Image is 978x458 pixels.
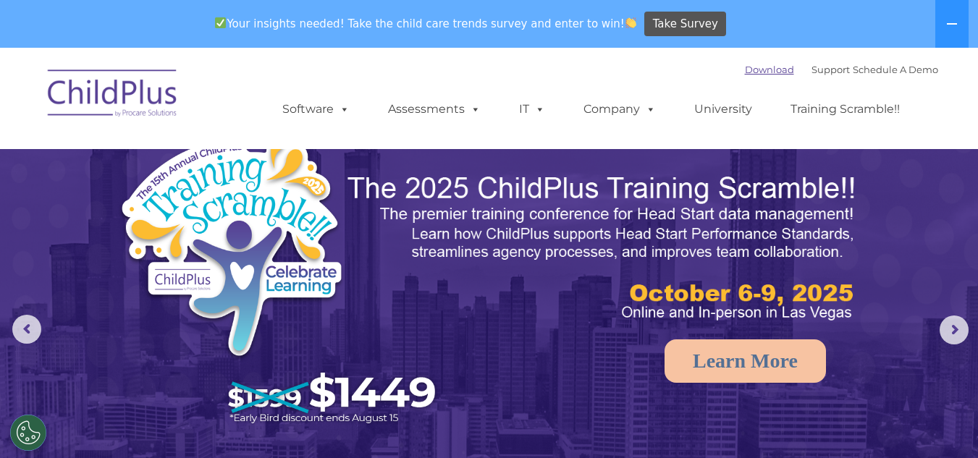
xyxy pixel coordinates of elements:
a: IT [505,95,560,124]
a: Download [745,64,794,75]
a: Support [812,64,850,75]
a: Schedule A Demo [853,64,938,75]
a: Training Scramble!! [776,95,914,124]
button: Cookies Settings [10,415,46,451]
span: Phone number [201,155,263,166]
a: University [680,95,767,124]
span: Take Survey [653,12,718,37]
a: Assessments [374,95,495,124]
font: | [745,64,938,75]
span: Your insights needed! Take the child care trends survey and enter to win! [209,9,643,38]
span: Last name [201,96,245,106]
img: ✅ [215,17,226,28]
a: Software [268,95,364,124]
img: 👏 [625,17,636,28]
a: Company [569,95,670,124]
iframe: Chat Widget [741,302,978,458]
a: Take Survey [644,12,726,37]
a: Learn More [665,339,826,383]
img: ChildPlus by Procare Solutions [41,59,185,132]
